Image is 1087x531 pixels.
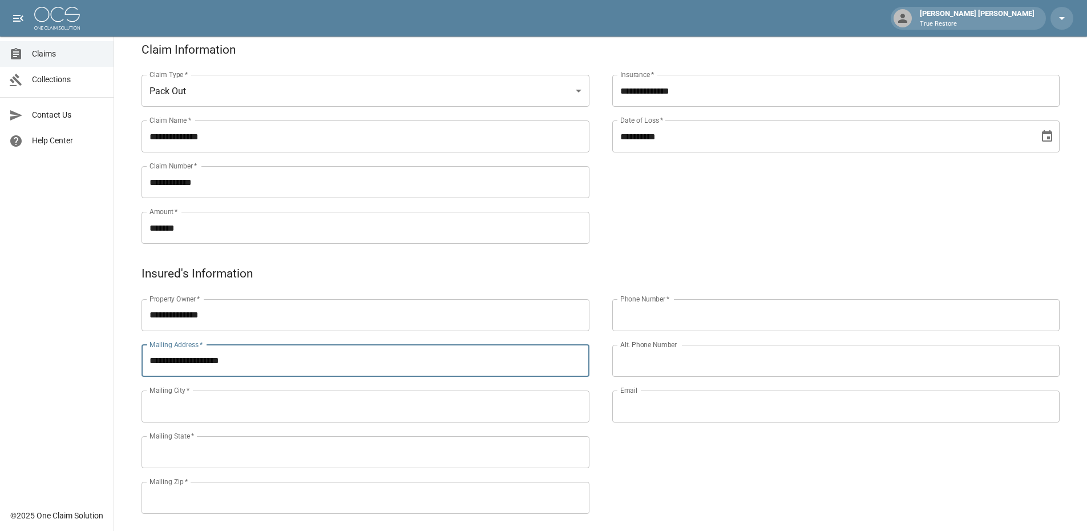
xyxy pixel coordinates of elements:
img: ocs-logo-white-transparent.png [34,7,80,30]
label: Mailing Address [149,340,203,349]
label: Mailing State [149,431,194,441]
label: Insurance [620,70,654,79]
label: Claim Name [149,115,191,125]
div: © 2025 One Claim Solution [10,510,103,521]
label: Amount [149,207,178,216]
p: True Restore [920,19,1035,29]
label: Phone Number [620,294,669,304]
div: Pack Out [142,75,589,107]
span: Collections [32,74,104,86]
label: Mailing City [149,385,190,395]
label: Claim Type [149,70,188,79]
label: Date of Loss [620,115,663,125]
button: open drawer [7,7,30,30]
span: Help Center [32,135,104,147]
label: Alt. Phone Number [620,340,677,349]
label: Claim Number [149,161,197,171]
button: Choose date, selected date is Sep 7, 2025 [1036,125,1058,148]
label: Email [620,385,637,395]
div: [PERSON_NAME] [PERSON_NAME] [915,8,1039,29]
span: Contact Us [32,109,104,121]
label: Property Owner [149,294,200,304]
span: Claims [32,48,104,60]
label: Mailing Zip [149,477,188,486]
